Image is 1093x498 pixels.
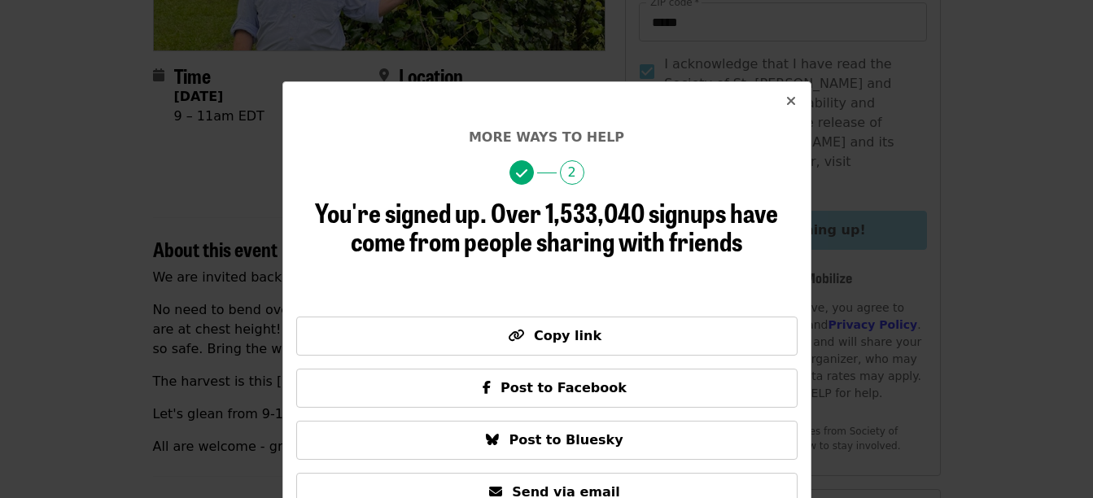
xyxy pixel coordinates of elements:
[296,317,798,356] button: Copy link
[786,94,796,109] i: times icon
[315,193,487,231] span: You're signed up.
[351,193,778,260] span: Over 1,533,040 signups have come from people sharing with friends
[772,82,811,121] button: Close
[508,328,524,343] i: link icon
[469,129,624,145] span: More ways to help
[296,421,798,460] button: Post to Bluesky
[501,380,627,395] span: Post to Facebook
[486,432,499,448] i: bluesky icon
[516,166,527,181] i: check icon
[296,369,798,408] button: Post to Facebook
[483,380,491,395] i: facebook-f icon
[534,328,601,343] span: Copy link
[560,160,584,185] span: 2
[509,432,623,448] span: Post to Bluesky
